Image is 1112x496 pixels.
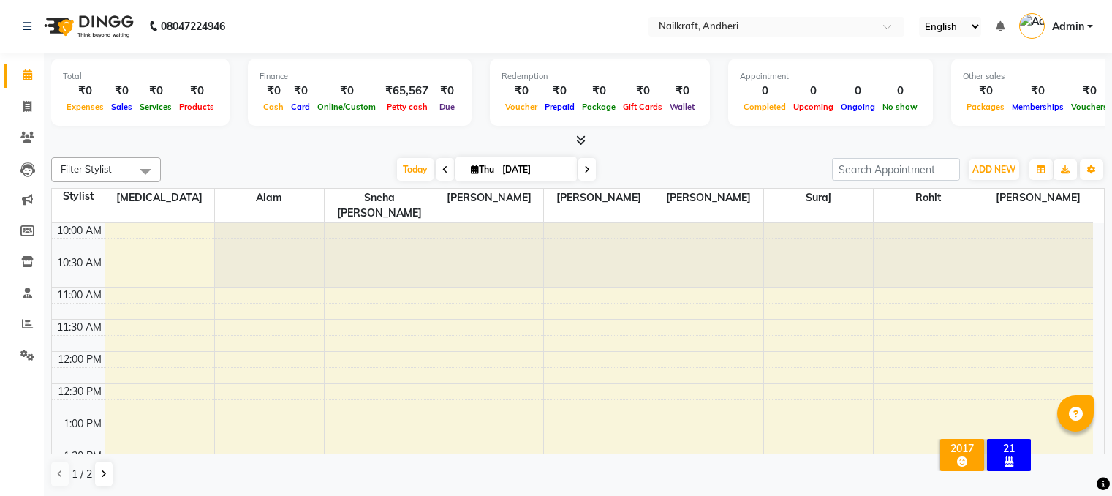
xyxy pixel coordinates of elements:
[63,70,218,83] div: Total
[541,102,578,112] span: Prepaid
[1019,13,1045,39] img: Admin
[502,102,541,112] span: Voucher
[314,83,379,99] div: ₹0
[740,102,790,112] span: Completed
[963,83,1008,99] div: ₹0
[541,83,578,99] div: ₹0
[502,83,541,99] div: ₹0
[37,6,137,47] img: logo
[260,70,460,83] div: Finance
[175,83,218,99] div: ₹0
[874,189,983,207] span: Rohit
[498,159,571,181] input: 2025-09-04
[434,189,543,207] span: [PERSON_NAME]
[287,83,314,99] div: ₹0
[54,255,105,271] div: 10:30 AM
[287,102,314,112] span: Card
[1008,102,1067,112] span: Memberships
[963,102,1008,112] span: Packages
[832,158,960,181] input: Search Appointment
[434,83,460,99] div: ₹0
[654,189,763,207] span: [PERSON_NAME]
[105,189,214,207] span: [MEDICAL_DATA]
[325,189,434,222] span: Sneha [PERSON_NAME]
[790,102,837,112] span: Upcoming
[136,102,175,112] span: Services
[578,102,619,112] span: Package
[260,83,287,99] div: ₹0
[260,102,287,112] span: Cash
[61,416,105,432] div: 1:00 PM
[879,83,921,99] div: 0
[55,352,105,367] div: 12:00 PM
[54,288,105,303] div: 11:00 AM
[837,102,879,112] span: Ongoing
[879,102,921,112] span: No show
[436,102,458,112] span: Due
[544,189,653,207] span: [PERSON_NAME]
[619,102,666,112] span: Gift Cards
[502,70,698,83] div: Redemption
[790,83,837,99] div: 0
[63,102,107,112] span: Expenses
[1067,102,1111,112] span: Vouchers
[1067,83,1111,99] div: ₹0
[983,189,1093,207] span: [PERSON_NAME]
[52,189,105,204] div: Stylist
[175,102,218,112] span: Products
[161,6,225,47] b: 08047224946
[764,189,873,207] span: Suraj
[666,102,698,112] span: Wallet
[54,223,105,238] div: 10:00 AM
[943,442,981,455] div: 2017
[578,83,619,99] div: ₹0
[61,163,112,175] span: Filter Stylist
[383,102,431,112] span: Petty cash
[1008,83,1067,99] div: ₹0
[740,70,921,83] div: Appointment
[215,189,324,207] span: Alam
[63,83,107,99] div: ₹0
[61,448,105,464] div: 1:30 PM
[990,442,1028,455] div: 21
[379,83,434,99] div: ₹65,567
[1051,437,1097,481] iframe: chat widget
[314,102,379,112] span: Online/Custom
[107,102,136,112] span: Sales
[54,320,105,335] div: 11:30 AM
[972,164,1015,175] span: ADD NEW
[72,467,92,482] span: 1 / 2
[1052,19,1084,34] span: Admin
[136,83,175,99] div: ₹0
[837,83,879,99] div: 0
[55,384,105,399] div: 12:30 PM
[107,83,136,99] div: ₹0
[619,83,666,99] div: ₹0
[740,83,790,99] div: 0
[397,158,434,181] span: Today
[969,159,1019,180] button: ADD NEW
[467,164,498,175] span: Thu
[666,83,698,99] div: ₹0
